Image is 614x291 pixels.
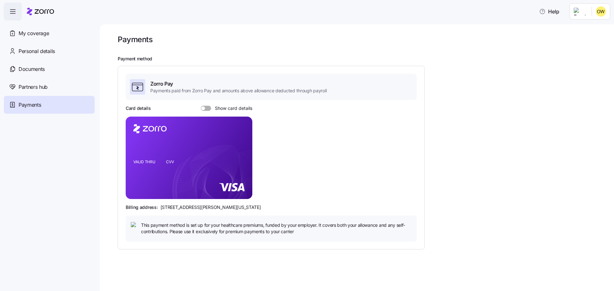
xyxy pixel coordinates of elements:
[133,159,155,164] tspan: VALID THRU
[131,222,138,230] img: icon bulb
[166,159,174,164] tspan: CVV
[19,83,48,91] span: Partners hub
[118,34,153,44] h1: Payments
[19,101,41,109] span: Payments
[4,42,95,60] a: Personal details
[4,96,95,114] a: Payments
[211,106,252,111] span: Show card details
[150,88,327,94] span: Payments paid from Zorro Pay and amounts above allowance deducted through payroll
[19,65,45,73] span: Documents
[534,5,564,18] button: Help
[4,78,95,96] a: Partners hub
[126,204,158,211] span: Billing address:
[596,6,606,17] img: 229311908eebc1b5217ae928b3f7f585
[161,204,261,211] span: [STREET_ADDRESS][PERSON_NAME][US_STATE]
[141,222,412,235] span: This payment method is set up for your healthcare premiums, funded by your employer. It covers bo...
[126,105,151,111] h3: Card details
[19,47,55,55] span: Personal details
[539,8,559,15] span: Help
[118,56,605,62] h2: Payment method
[4,60,95,78] a: Documents
[150,80,327,88] span: Zorro Pay
[4,24,95,42] a: My coverage
[574,8,586,15] img: Employer logo
[19,29,49,37] span: My coverage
